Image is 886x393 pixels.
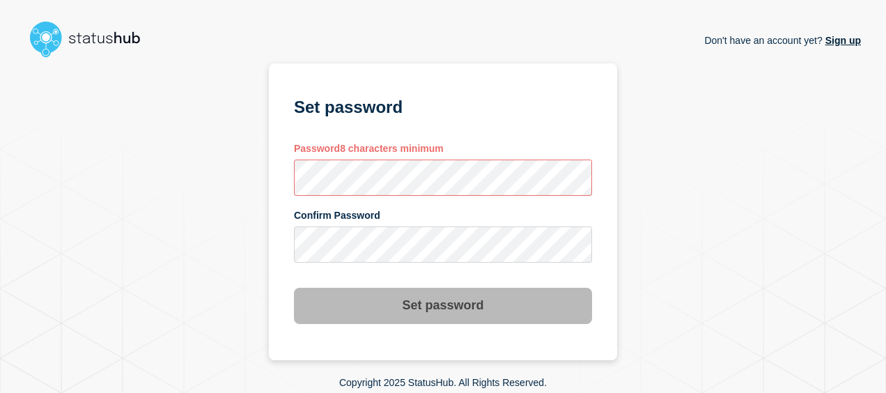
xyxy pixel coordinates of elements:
[294,160,592,196] input: password input
[704,24,861,57] p: Don't have an account yet?
[294,95,592,129] h1: Set password
[339,377,547,388] p: Copyright 2025 StatusHub. All Rights Reserved.
[294,226,592,263] input: confirm password input
[340,143,444,154] span: 8 characters minimum
[294,210,380,221] span: Confirm Password
[25,17,157,61] img: StatusHub logo
[294,143,444,154] span: Password
[294,288,592,324] button: Set password
[823,35,861,46] a: Sign up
